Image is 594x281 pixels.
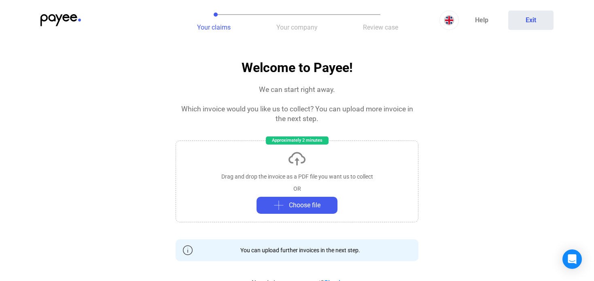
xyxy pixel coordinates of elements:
[276,23,318,31] span: Your company
[363,23,398,31] span: Review case
[287,149,307,168] img: upload-cloud
[508,11,554,30] button: Exit
[221,172,373,181] div: Drag and drop the invoice as a PDF file you want us to collect
[259,85,335,94] div: We can start right away.
[176,104,418,123] div: Which invoice would you like us to collect? You can upload more invoice in the next step.
[40,14,81,26] img: payee-logo
[266,136,329,145] div: Approximately 2 minutes
[274,200,284,210] img: plus-grey
[562,249,582,269] div: Open Intercom Messenger
[439,11,459,30] button: EN
[293,185,301,193] div: OR
[197,23,231,31] span: Your claims
[459,11,504,30] a: Help
[444,15,454,25] img: EN
[242,61,353,75] h1: Welcome to Payee!
[183,245,193,255] img: info-grey-outline
[257,197,337,214] button: plus-greyChoose file
[234,246,360,254] div: You can upload further invoices in the next step.
[289,200,320,210] span: Choose file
